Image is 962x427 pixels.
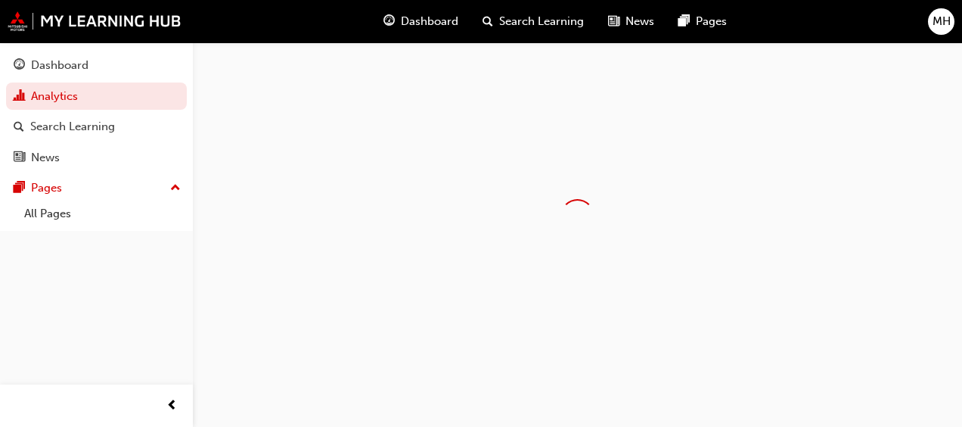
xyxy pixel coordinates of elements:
span: news-icon [14,151,25,165]
span: pages-icon [678,12,690,31]
img: mmal [8,11,182,31]
button: Pages [6,174,187,202]
span: pages-icon [14,182,25,195]
span: up-icon [170,179,181,198]
span: Pages [696,13,727,30]
div: News [31,149,60,167]
span: prev-icon [166,397,178,416]
a: guage-iconDashboard [371,6,470,37]
a: search-iconSearch Learning [470,6,596,37]
a: news-iconNews [596,6,666,37]
span: search-icon [14,120,24,134]
div: Dashboard [31,57,88,74]
a: Search Learning [6,113,187,141]
div: Pages [31,179,62,197]
span: chart-icon [14,90,25,104]
button: MH [928,8,954,35]
span: Dashboard [401,13,458,30]
span: search-icon [483,12,493,31]
span: guage-icon [383,12,395,31]
button: DashboardAnalyticsSearch LearningNews [6,48,187,174]
span: Search Learning [499,13,584,30]
a: pages-iconPages [666,6,739,37]
a: All Pages [18,202,187,226]
a: Dashboard [6,51,187,79]
span: News [625,13,654,30]
a: Analytics [6,83,187,111]
span: news-icon [608,12,619,31]
a: News [6,144,187,172]
span: MH [933,13,951,30]
div: Search Learning [30,118,115,136]
span: guage-icon [14,59,25,73]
